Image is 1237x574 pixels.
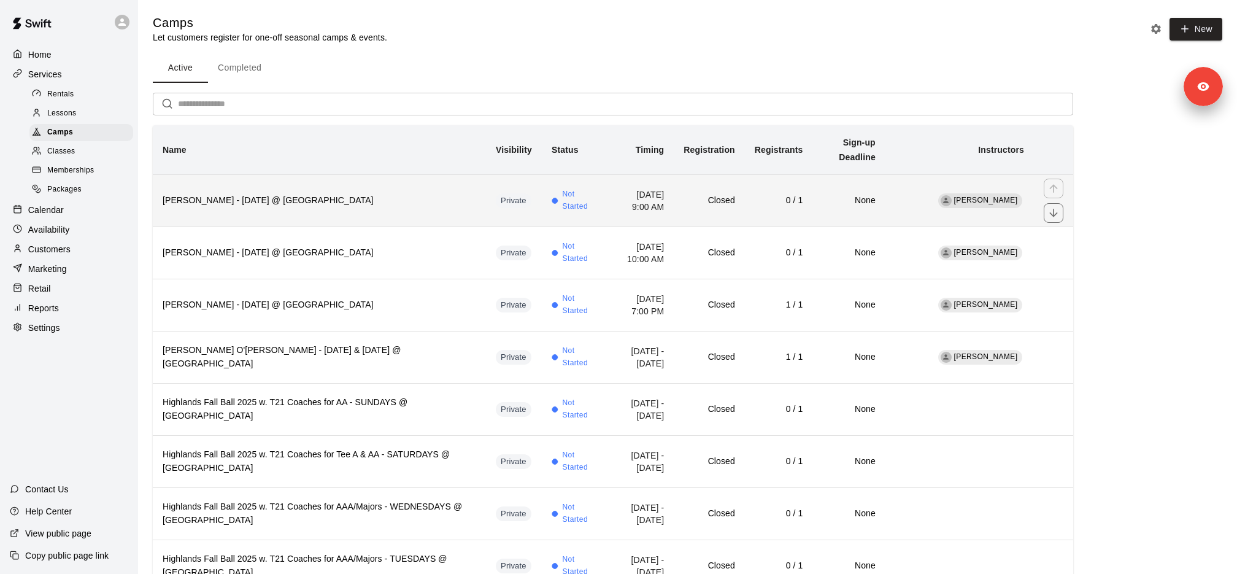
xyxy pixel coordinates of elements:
[755,559,803,573] h6: 0 / 1
[563,345,598,370] span: Not Started
[28,243,71,255] p: Customers
[163,396,476,423] h6: Highlands Fall Ball 2025 w. T21 Coaches for AA - SUNDAYS @ [GEOGRAPHIC_DATA]
[28,302,59,314] p: Reports
[28,68,62,80] p: Services
[496,506,531,521] div: This service is hidden, and can only be accessed via a direct link
[563,502,598,526] span: Not Started
[755,455,803,468] h6: 0 / 1
[496,145,532,155] b: Visibility
[28,322,60,334] p: Settings
[1147,20,1165,38] button: Camp settings
[496,352,531,363] span: Private
[28,204,64,216] p: Calendar
[1170,18,1222,41] button: New
[28,282,51,295] p: Retail
[607,279,674,331] td: [DATE] 7:00 PM
[47,145,75,158] span: Classes
[954,196,1018,204] span: [PERSON_NAME]
[684,455,734,468] h6: Closed
[163,246,476,260] h6: [PERSON_NAME] - [DATE] @ [GEOGRAPHIC_DATA]
[10,65,128,83] a: Services
[10,45,128,64] a: Home
[822,246,875,260] h6: None
[29,105,133,122] div: Lessons
[163,145,187,155] b: Name
[25,505,72,518] p: Help Center
[153,15,387,31] h5: Camps
[755,351,803,364] h6: 1 / 1
[684,403,734,416] h6: Closed
[496,247,531,259] span: Private
[822,403,875,416] h6: None
[47,126,73,139] span: Camps
[607,331,674,383] td: [DATE] - [DATE]
[684,507,734,521] h6: Closed
[636,145,665,155] b: Timing
[29,143,133,160] div: Classes
[607,435,674,487] td: [DATE] - [DATE]
[28,48,52,61] p: Home
[163,500,476,527] h6: Highlands Fall Ball 2025 w. T21 Coaches for AAA/Majors - WEDNESDAYS @ [GEOGRAPHIC_DATA]
[978,145,1024,155] b: Instructors
[684,559,734,573] h6: Closed
[10,201,128,219] a: Calendar
[29,123,138,142] a: Camps
[10,220,128,239] a: Availability
[755,507,803,521] h6: 0 / 1
[755,246,803,260] h6: 0 / 1
[563,188,598,213] span: Not Started
[755,403,803,416] h6: 0 / 1
[941,300,952,311] div: Ryan Engel
[208,53,271,83] button: Completed
[822,455,875,468] h6: None
[496,195,531,207] span: Private
[28,263,67,275] p: Marketing
[1165,23,1222,34] a: New
[28,223,70,236] p: Availability
[29,142,138,161] a: Classes
[29,124,133,141] div: Camps
[163,448,476,475] h6: Highlands Fall Ball 2025 w. T21 Coaches for Tee A & AA - SATURDAYS @ [GEOGRAPHIC_DATA]
[10,279,128,298] div: Retail
[496,300,531,311] span: Private
[1044,203,1063,223] button: move item down
[941,247,952,258] div: Yuma Kiyono
[563,293,598,317] span: Not Started
[25,549,109,562] p: Copy public page link
[496,298,531,312] div: This service is hidden, and can only be accessed via a direct link
[496,246,531,260] div: This service is hidden, and can only be accessed via a direct link
[496,508,531,520] span: Private
[822,507,875,521] h6: None
[954,300,1018,309] span: [PERSON_NAME]
[496,454,531,469] div: This service is hidden, and can only be accessed via a direct link
[163,194,476,207] h6: [PERSON_NAME] - [DATE] @ [GEOGRAPHIC_DATA]
[29,86,133,103] div: Rentals
[163,298,476,312] h6: [PERSON_NAME] - [DATE] @ [GEOGRAPHIC_DATA]
[496,559,531,573] div: This service is hidden, and can only be accessed via a direct link
[563,449,598,474] span: Not Started
[29,162,133,179] div: Memberships
[153,31,387,44] p: Let customers register for one-off seasonal camps & events.
[954,352,1018,361] span: [PERSON_NAME]
[10,240,128,258] a: Customers
[47,107,77,120] span: Lessons
[607,227,674,279] td: [DATE] 10:00 AM
[29,181,133,198] div: Packages
[607,174,674,227] td: [DATE] 9:00 AM
[552,145,579,155] b: Status
[29,104,138,123] a: Lessons
[10,319,128,337] a: Settings
[10,299,128,317] div: Reports
[47,88,74,101] span: Rentals
[496,402,531,417] div: This service is hidden, and can only be accessed via a direct link
[47,184,82,196] span: Packages
[941,352,952,363] div: Davis Mabone
[496,456,531,468] span: Private
[10,260,128,278] a: Marketing
[29,180,138,200] a: Packages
